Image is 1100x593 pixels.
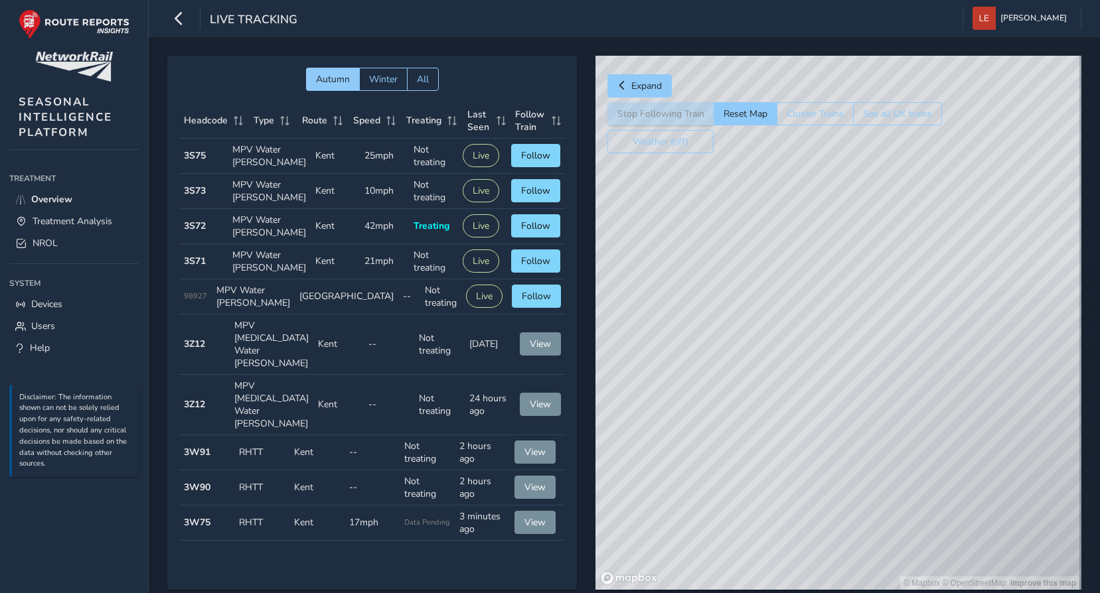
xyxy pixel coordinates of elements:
[400,470,455,505] td: Not treating
[184,516,210,529] strong: 3W75
[295,279,398,314] td: [GEOGRAPHIC_DATA]
[409,244,458,279] td: Not treating
[30,342,50,354] span: Help
[19,392,132,470] p: Disclaimer: The information shown can not be solely relied upon for any safety-related decisions,...
[398,279,420,314] td: --
[364,375,414,435] td: --
[521,255,550,267] span: Follow
[31,298,62,310] span: Devices
[184,149,206,162] strong: 3S75
[417,73,429,86] span: All
[406,114,441,127] span: Treating
[400,435,455,470] td: Not treating
[184,114,228,127] span: Headcode
[853,102,942,125] button: See all UK trains
[520,332,561,356] button: View
[463,249,499,273] button: Live
[777,102,853,125] button: Cluster Trains
[369,73,398,86] span: Winter
[184,255,206,267] strong: 3S71
[437,541,479,588] td: Not treating
[463,179,499,202] button: Live
[511,249,560,273] button: Follow
[9,188,139,210] a: Overview
[524,481,546,494] span: View
[521,149,550,162] span: Follow
[353,114,380,127] span: Speed
[360,139,409,174] td: 25mph
[254,114,274,127] span: Type
[455,470,510,505] td: 2 hours ago
[9,210,139,232] a: Treatment Analysis
[402,541,437,588] td: --
[607,74,672,98] button: Expand
[514,476,556,499] button: View
[512,285,561,308] button: Follow
[301,114,327,127] span: Route
[289,435,345,470] td: Kent
[524,446,546,458] span: View
[289,470,345,505] td: Kent
[521,220,550,232] span: Follow
[228,209,311,244] td: MPV Water [PERSON_NAME]
[215,541,298,588] td: MPV Water [PERSON_NAME]
[33,215,112,228] span: Treatment Analysis
[414,375,465,435] td: Not treating
[404,517,450,527] span: Data Pending
[9,168,139,188] div: Treatment
[530,338,551,350] span: View
[228,244,311,279] td: MPV Water [PERSON_NAME]
[228,174,311,209] td: MPV Water [PERSON_NAME]
[511,179,560,202] button: Follow
[184,291,207,301] span: 98927
[184,220,206,232] strong: 3S72
[511,144,560,167] button: Follow
[465,375,515,435] td: 24 hours ago
[345,435,400,470] td: --
[228,139,311,174] td: MPV Water [PERSON_NAME]
[35,52,113,82] img: customer logo
[184,184,206,197] strong: 3S73
[631,80,662,92] span: Expand
[973,7,996,30] img: diamond-layout
[455,505,510,541] td: 3 minutes ago
[313,375,364,435] td: Kent
[514,440,556,464] button: View
[530,398,551,411] span: View
[212,279,295,314] td: MPV Water [PERSON_NAME]
[364,314,414,375] td: --
[345,505,400,541] td: 17mph
[230,314,313,375] td: MPV [MEDICAL_DATA] Water [PERSON_NAME]
[521,184,550,197] span: Follow
[407,68,439,91] button: All
[515,108,547,133] span: Follow Train
[31,193,72,206] span: Overview
[9,337,139,359] a: Help
[714,102,777,125] button: Reset Map
[607,130,714,153] button: Weather (off)
[520,393,561,416] button: View
[463,214,499,237] button: Live
[511,214,560,237] button: Follow
[455,435,510,470] td: 2 hours ago
[313,314,364,375] td: Kent
[973,7,1071,30] button: [PERSON_NAME]
[234,505,289,541] td: RHTT
[184,338,205,350] strong: 3Z12
[234,470,289,505] td: RHTT
[9,315,139,337] a: Users
[316,73,350,86] span: Autumn
[311,174,360,209] td: Kent
[230,375,313,435] td: MPV [MEDICAL_DATA] Water [PERSON_NAME]
[414,220,449,232] span: Treating
[479,541,514,588] td: 16 hours ago
[19,94,112,140] span: SEASONAL INTELLIGENCE PLATFORM
[289,505,345,541] td: Kent
[9,273,139,293] div: System
[463,144,499,167] button: Live
[465,314,515,375] td: [DATE]
[9,293,139,315] a: Devices
[1055,548,1087,580] iframe: Intercom live chat
[33,237,58,249] span: NROL
[467,108,492,133] span: Last Seen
